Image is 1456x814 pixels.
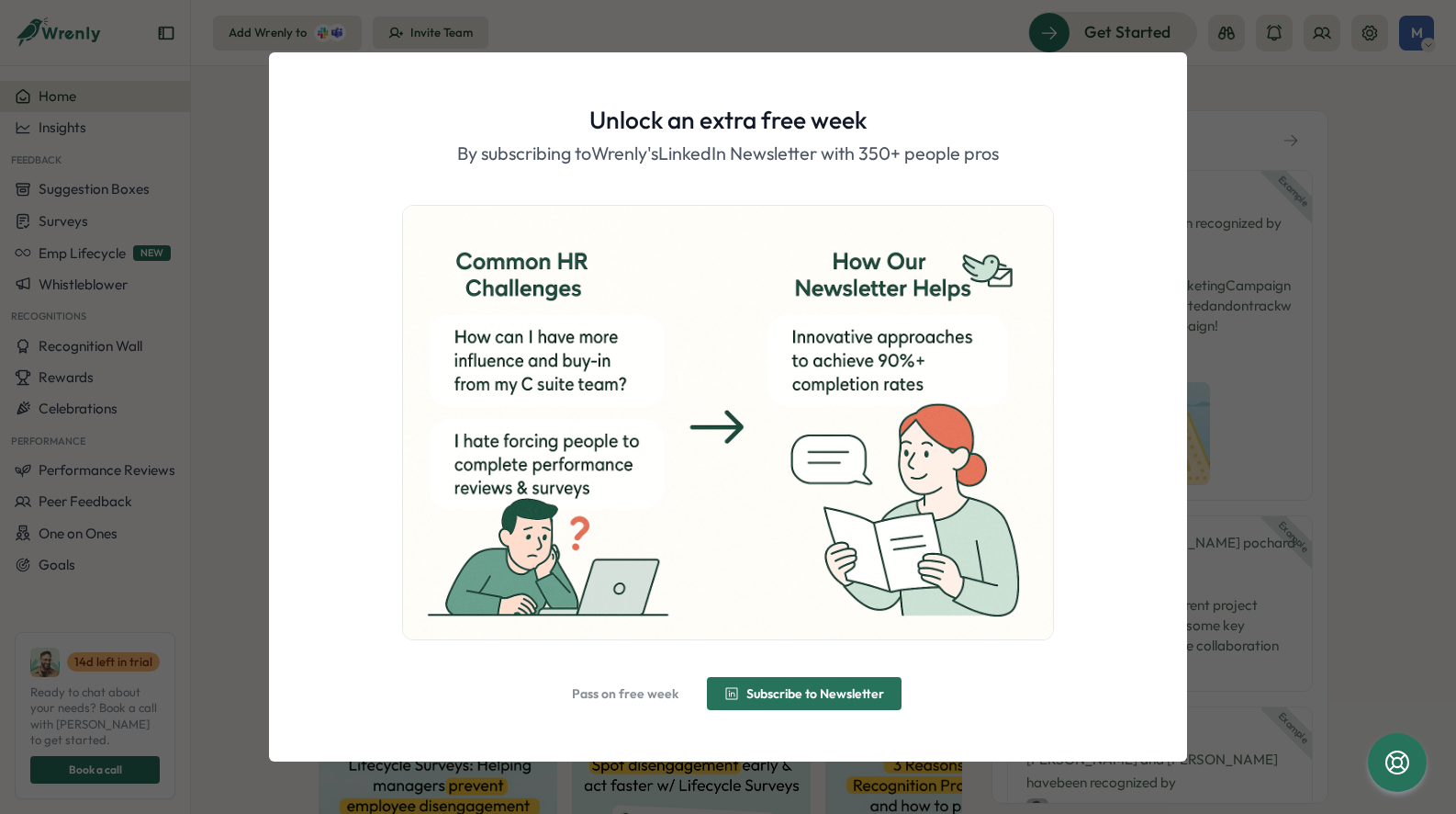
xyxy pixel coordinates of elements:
[746,687,884,700] span: Subscribe to Newsletter
[707,677,902,710] button: Subscribe to Newsletter
[589,104,867,136] h1: Unlock an extra free week
[554,677,696,710] button: Pass on free week
[572,687,678,700] span: Pass on free week
[403,206,1053,639] img: ChatGPT Image
[457,140,999,168] p: By subscribing to Wrenly's LinkedIn Newsletter with 350+ people pros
